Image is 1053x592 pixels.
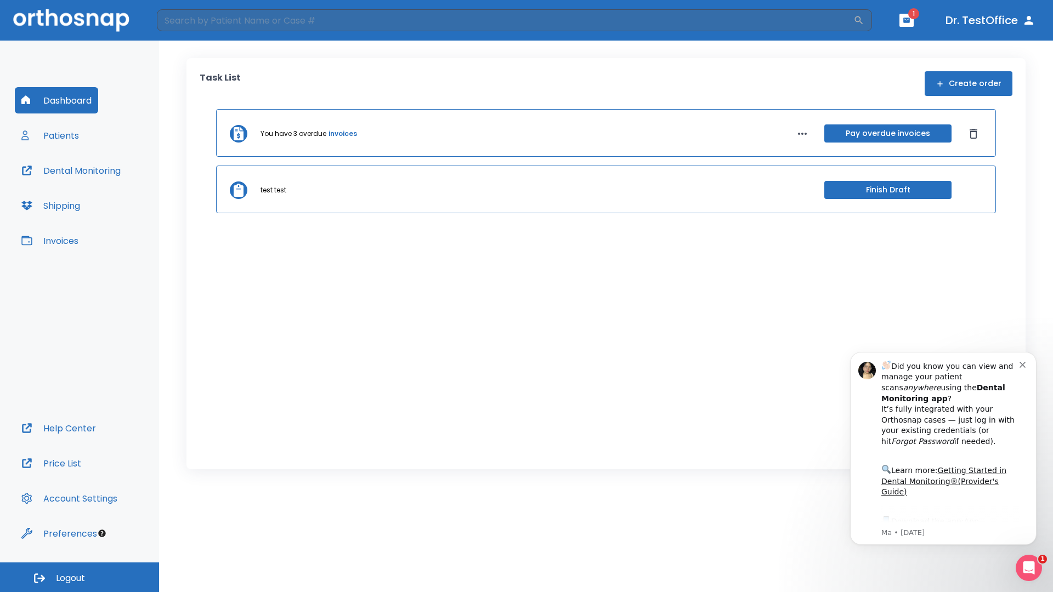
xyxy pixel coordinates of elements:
[157,9,853,31] input: Search by Patient Name or Case #
[48,192,186,202] p: Message from Ma, sent 2w ago
[48,181,145,201] a: App Store
[15,485,124,511] button: Account Settings
[834,335,1053,562] iframe: Intercom notifications message
[15,122,86,149] button: Patients
[824,124,952,143] button: Pay overdue invoices
[15,87,98,113] button: Dashboard
[15,520,104,547] button: Preferences
[15,415,103,441] button: Help Center
[15,227,85,254] button: Invoices
[1016,555,1042,581] iframe: Intercom live chat
[97,528,107,538] div: Tooltip anchor
[56,572,85,584] span: Logout
[965,125,982,143] button: Dismiss
[15,192,87,219] button: Shipping
[908,8,919,19] span: 1
[824,181,952,199] button: Finish Draft
[186,24,195,32] button: Dismiss notification
[1038,555,1047,563] span: 1
[15,450,88,476] button: Price List
[329,129,357,139] a: invoices
[261,185,286,195] p: test test
[941,10,1040,30] button: Dr. TestOffice
[15,157,127,184] button: Dental Monitoring
[925,71,1012,96] button: Create order
[13,9,129,31] img: Orthosnap
[48,179,186,235] div: Download the app: | ​ Let us know if you need help getting started!
[200,71,241,96] p: Task List
[261,129,326,139] p: You have 3 overdue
